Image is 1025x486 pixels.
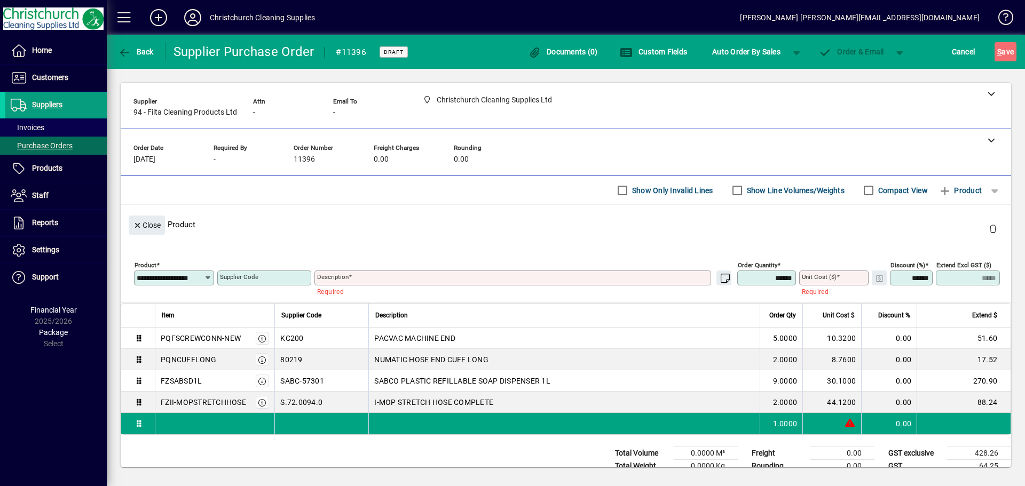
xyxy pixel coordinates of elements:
td: 64.25 [947,460,1011,473]
div: [PERSON_NAME] [PERSON_NAME][EMAIL_ADDRESS][DOMAIN_NAME] [740,9,980,26]
td: 428.26 [947,447,1011,460]
td: 88.24 [917,392,1011,413]
td: 9.0000 [760,370,802,392]
td: 0.00 [861,392,917,413]
span: Staff [32,191,49,200]
label: Show Line Volumes/Weights [745,185,845,196]
span: Auto Order By Sales [712,43,780,60]
app-page-header-button: Delete [980,224,1006,233]
td: Freight [746,447,810,460]
span: Item [162,309,175,321]
td: Total Weight [610,460,674,473]
span: 0.00 [374,155,389,164]
span: Description [375,309,408,321]
div: Christchurch Cleaning Supplies [210,9,315,26]
span: Financial Year [30,306,77,314]
mat-label: Unit Cost ($) [802,273,837,281]
span: Support [32,273,59,281]
span: Home [32,46,52,54]
a: Customers [5,65,107,91]
div: PQNCUFFLONG [161,354,216,365]
button: Documents (0) [526,42,601,61]
button: Save [995,42,1016,61]
span: Settings [32,245,59,254]
td: 17.52 [917,349,1011,370]
a: Staff [5,182,107,209]
td: Rounding [746,460,810,473]
span: - [214,155,216,164]
span: 0.00 [454,155,469,164]
span: Customers [32,73,68,82]
span: Unit Cost $ [823,309,855,321]
button: Back [115,42,156,61]
div: FZSABSD1L [161,376,202,386]
span: NUMATIC HOSE END CUFF LONG [374,354,488,365]
span: I-MOP STRETCH HOSE COMPLETE [374,397,493,408]
div: FZII-MOPSTRETCHHOSE [161,397,246,408]
td: KC200 [274,328,368,349]
span: PACVAC MACHINE END [374,333,455,344]
button: Custom Fields [617,42,690,61]
td: S.72.0094.0 [274,392,368,413]
td: GST exclusive [883,447,947,460]
div: Supplier Purchase Order [174,43,314,60]
span: Package [39,328,68,337]
div: #11396 [336,44,366,61]
td: 0.00 [861,328,917,349]
a: Home [5,37,107,64]
button: Profile [176,8,210,27]
span: Back [118,47,154,56]
span: Close [133,217,161,234]
span: Cancel [952,43,975,60]
a: Products [5,155,107,182]
span: Documents (0) [529,47,598,56]
a: Settings [5,237,107,264]
button: Cancel [949,42,978,61]
td: SABC-57301 [274,370,368,392]
td: 10.3200 [802,328,861,349]
span: [DATE] [133,155,155,164]
td: 51.60 [917,328,1011,349]
mat-error: Required [317,285,726,297]
td: 1.0000 [760,413,802,434]
mat-label: Supplier Code [220,273,258,281]
td: 0.00 [810,460,874,473]
button: Delete [980,216,1006,241]
app-page-header-button: Back [107,42,165,61]
button: Order & Email [814,42,889,61]
span: Reports [32,218,58,227]
button: Add [141,8,176,27]
td: 80219 [274,349,368,370]
td: 8.7600 [802,349,861,370]
span: Extend $ [972,309,997,321]
td: 0.00 [861,413,917,434]
mat-label: Discount (%) [890,261,925,269]
button: Close [129,216,165,235]
td: 30.1000 [802,370,861,392]
mat-label: Extend excl GST ($) [936,261,991,269]
span: Suppliers [32,100,62,109]
div: Product [121,205,1011,244]
span: Products [32,164,62,172]
td: 2.0000 [760,349,802,370]
td: 0.00 [810,447,874,460]
span: Purchase Orders [11,141,73,150]
td: 0.0000 Kg [674,460,738,473]
label: Compact View [876,185,928,196]
a: Purchase Orders [5,137,107,155]
td: Total Volume [610,447,674,460]
td: 2.0000 [760,392,802,413]
span: - [253,108,255,117]
span: Order Qty [769,309,796,321]
span: 11396 [294,155,315,164]
span: SABCO PLASTIC REFILLABLE SOAP DISPENSER 1L [374,376,550,386]
a: Reports [5,210,107,236]
td: 270.90 [917,370,1011,392]
span: 94 - Filta Cleaning Products Ltd [133,108,237,117]
span: - [333,108,335,117]
span: Draft [384,49,404,55]
td: 44.1200 [802,392,861,413]
td: GST [883,460,947,473]
span: Supplier Code [281,309,321,321]
span: Custom Fields [620,47,687,56]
